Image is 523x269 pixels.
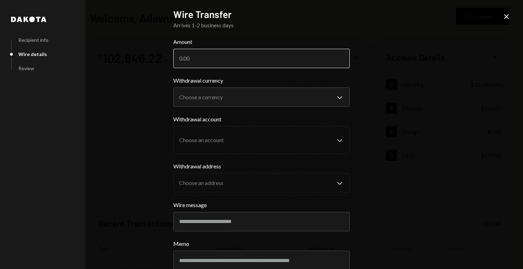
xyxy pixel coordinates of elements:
div: Wire details [18,51,47,57]
button: Withdrawal address [173,173,350,193]
div: Recipient info [18,37,48,43]
label: Withdrawal account [173,115,350,123]
div: Review [18,65,34,71]
label: Withdrawal address [173,162,350,170]
div: Arrives 1-2 business days [173,21,350,29]
label: Withdrawal currency [173,76,350,85]
input: 0.00 [173,49,350,68]
label: Memo [173,240,350,248]
label: Wire message [173,201,350,209]
h2: Wire Transfer [173,8,350,21]
button: Withdrawal currency [173,87,350,107]
button: Withdrawal account [173,126,350,154]
label: Amount [173,38,350,46]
